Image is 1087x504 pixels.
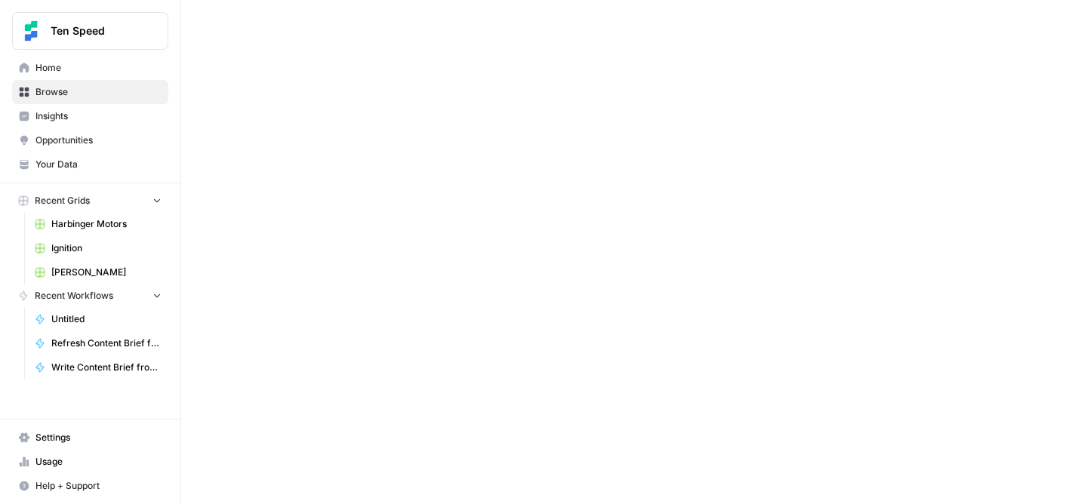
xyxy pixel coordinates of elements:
a: Ignition [28,236,168,260]
a: Home [12,56,168,80]
img: Ten Speed Logo [17,17,45,45]
a: Untitled [28,307,168,331]
span: Ignition [51,241,162,255]
span: Untitled [51,312,162,326]
span: Browse [35,85,162,99]
a: [PERSON_NAME] [28,260,168,284]
a: Write Content Brief from Keyword [DEV] [28,355,168,380]
span: Settings [35,431,162,444]
span: Ten Speed [51,23,142,38]
span: Recent Workflows [35,289,113,303]
span: Insights [35,109,162,123]
a: Refresh Content Brief from Keyword [DEV] [28,331,168,355]
span: Refresh Content Brief from Keyword [DEV] [51,337,162,350]
a: Settings [12,426,168,450]
span: Usage [35,455,162,469]
a: Harbinger Motors [28,212,168,236]
a: Browse [12,80,168,104]
span: Help + Support [35,479,162,493]
a: Opportunities [12,128,168,152]
span: Write Content Brief from Keyword [DEV] [51,361,162,374]
a: Your Data [12,152,168,177]
button: Recent Workflows [12,284,168,307]
button: Recent Grids [12,189,168,212]
span: Your Data [35,158,162,171]
button: Help + Support [12,474,168,498]
span: Harbinger Motors [51,217,162,231]
a: Usage [12,450,168,474]
span: [PERSON_NAME] [51,266,162,279]
span: Opportunities [35,134,162,147]
a: Insights [12,104,168,128]
span: Recent Grids [35,194,90,207]
button: Workspace: Ten Speed [12,12,168,50]
span: Home [35,61,162,75]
